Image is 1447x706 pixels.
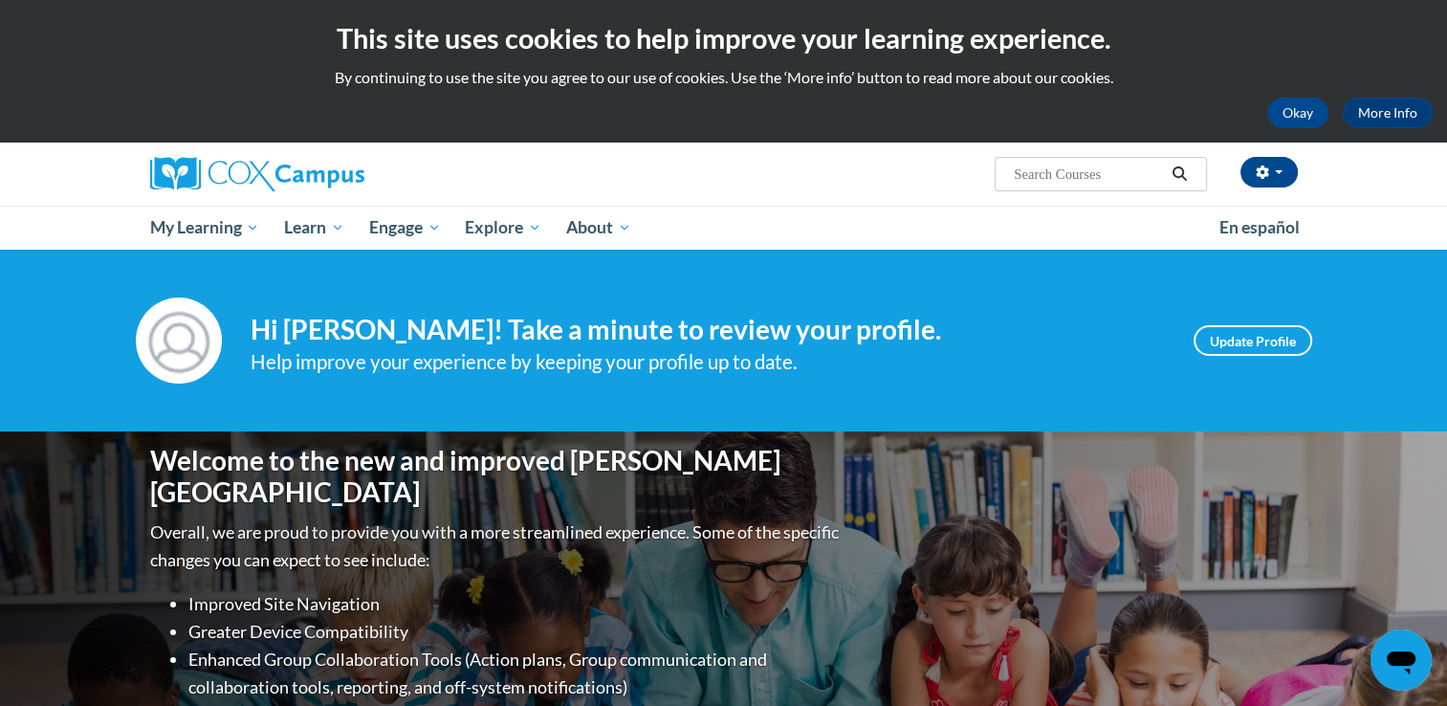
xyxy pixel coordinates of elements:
h1: Welcome to the new and improved [PERSON_NAME][GEOGRAPHIC_DATA] [150,445,844,509]
button: Okay [1267,98,1328,128]
input: Search Courses [1012,163,1165,186]
a: Cox Campus [150,157,514,191]
button: Account Settings [1240,157,1298,188]
span: About [566,216,631,239]
li: Greater Device Compatibility [188,618,844,646]
span: Engage [369,216,441,239]
li: Improved Site Navigation [188,590,844,618]
a: Explore [452,206,554,250]
button: Search [1165,163,1194,186]
p: Overall, we are proud to provide you with a more streamlined experience. Some of the specific cha... [150,518,844,574]
li: Enhanced Group Collaboration Tools (Action plans, Group communication and collaboration tools, re... [188,646,844,701]
a: Update Profile [1194,325,1312,356]
span: Learn [284,216,344,239]
h2: This site uses cookies to help improve your learning experience. [14,19,1433,57]
a: About [554,206,644,250]
div: Main menu [121,206,1326,250]
span: En español [1219,217,1300,237]
h4: Hi [PERSON_NAME]! Take a minute to review your profile. [251,314,1165,346]
a: Engage [357,206,453,250]
a: En español [1207,208,1312,248]
a: My Learning [138,206,273,250]
span: My Learning [149,216,259,239]
div: Help improve your experience by keeping your profile up to date. [251,346,1165,378]
img: Cox Campus [150,157,364,191]
img: Profile Image [136,298,222,384]
iframe: Button to launch messaging window [1370,629,1432,691]
a: More Info [1343,98,1433,128]
a: Learn [272,206,357,250]
span: Explore [465,216,541,239]
p: By continuing to use the site you agree to our use of cookies. Use the ‘More info’ button to read... [14,67,1433,88]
